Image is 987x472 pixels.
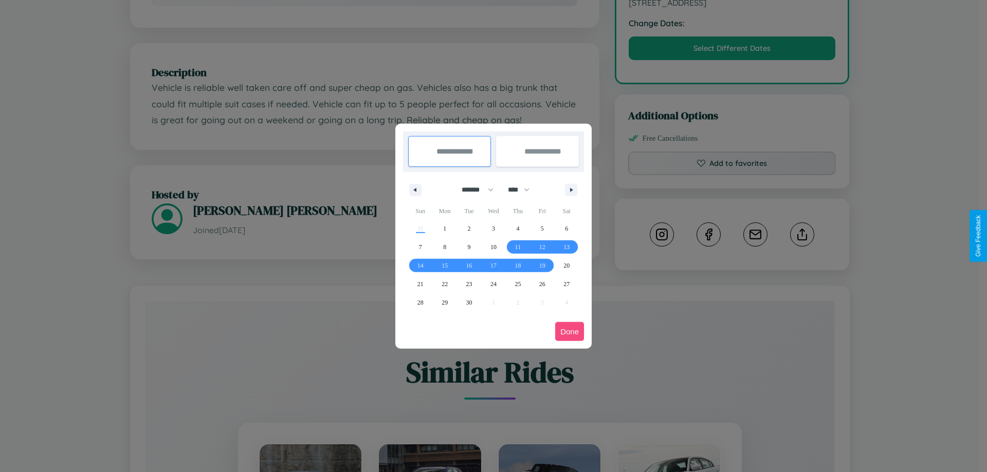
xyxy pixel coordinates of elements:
span: 18 [515,256,521,275]
span: 10 [490,238,497,256]
button: 1 [432,219,456,238]
button: 16 [457,256,481,275]
span: Wed [481,203,505,219]
span: 2 [468,219,471,238]
button: 28 [408,293,432,312]
span: 7 [419,238,422,256]
button: 14 [408,256,432,275]
span: 30 [466,293,472,312]
span: 26 [539,275,545,293]
button: 6 [555,219,579,238]
button: 18 [506,256,530,275]
span: 14 [417,256,424,275]
button: 22 [432,275,456,293]
button: 27 [555,275,579,293]
button: 13 [555,238,579,256]
button: 15 [432,256,456,275]
span: 6 [565,219,568,238]
button: 21 [408,275,432,293]
button: 30 [457,293,481,312]
span: 24 [490,275,497,293]
button: 20 [555,256,579,275]
span: 22 [442,275,448,293]
span: 15 [442,256,448,275]
span: Tue [457,203,481,219]
button: 9 [457,238,481,256]
button: 2 [457,219,481,238]
span: 12 [539,238,545,256]
span: Mon [432,203,456,219]
button: 3 [481,219,505,238]
button: Done [555,322,584,341]
button: 4 [506,219,530,238]
button: 17 [481,256,505,275]
span: 13 [563,238,570,256]
span: 19 [539,256,545,275]
span: 23 [466,275,472,293]
span: 3 [492,219,495,238]
span: 20 [563,256,570,275]
button: 5 [530,219,554,238]
span: 21 [417,275,424,293]
span: 25 [515,275,521,293]
span: 29 [442,293,448,312]
span: 28 [417,293,424,312]
span: Fri [530,203,554,219]
span: 17 [490,256,497,275]
button: 23 [457,275,481,293]
button: 11 [506,238,530,256]
span: Sun [408,203,432,219]
button: 19 [530,256,554,275]
button: 26 [530,275,554,293]
button: 7 [408,238,432,256]
button: 8 [432,238,456,256]
span: 16 [466,256,472,275]
div: Give Feedback [975,215,982,257]
span: 5 [541,219,544,238]
button: 12 [530,238,554,256]
button: 10 [481,238,505,256]
span: 1 [443,219,446,238]
button: 25 [506,275,530,293]
button: 29 [432,293,456,312]
span: Sat [555,203,579,219]
span: 4 [516,219,519,238]
span: 11 [515,238,521,256]
span: 27 [563,275,570,293]
span: Thu [506,203,530,219]
button: 24 [481,275,505,293]
span: 8 [443,238,446,256]
span: 9 [468,238,471,256]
